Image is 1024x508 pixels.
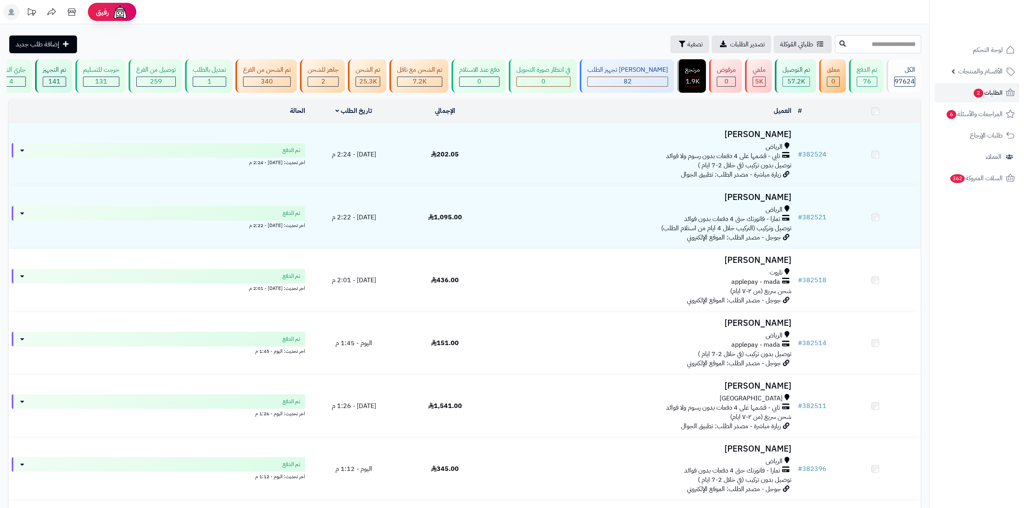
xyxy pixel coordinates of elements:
span: جوجل - مصدر الطلب: الموقع الإلكتروني [687,358,781,368]
span: 259 [150,77,162,86]
div: 1856 [685,77,699,86]
div: اخر تحديث: [DATE] - 2:01 م [12,283,305,292]
h3: [PERSON_NAME] [494,444,791,454]
div: معلق [827,65,840,75]
a: #382514 [798,338,826,348]
a: تم الدفع 76 [847,59,885,93]
div: 340 [244,77,290,86]
span: تاروت [770,268,783,277]
span: الرياض [766,457,783,466]
span: [GEOGRAPHIC_DATA] [720,394,783,403]
span: تصدير الطلبات [730,40,765,49]
a: #382518 [798,275,826,285]
span: applepay - mada [731,277,780,287]
span: 76 [863,77,871,86]
h3: [PERSON_NAME] [494,381,791,391]
span: 151.00 [431,338,459,348]
a: #382521 [798,212,826,222]
span: 1,541.00 [428,401,462,411]
h3: [PERSON_NAME] [494,256,791,265]
div: 131 [83,77,119,86]
a: تاريخ الطلب [335,106,372,116]
span: طلباتي المُوكلة [780,40,813,49]
a: مرفوض 0 [708,59,743,93]
a: خرجت للتسليم 131 [74,59,127,93]
div: توصيل من الفرع [136,65,176,75]
span: 57.2K [787,77,805,86]
div: مرتجع [685,65,700,75]
span: الرياض [766,331,783,340]
span: جوجل - مصدر الطلب: الموقع الإلكتروني [687,484,781,494]
span: 6 [947,110,956,119]
span: # [798,464,802,474]
div: تعديل بالطلب [193,65,226,75]
a: تصدير الطلبات [712,35,771,53]
span: # [798,275,802,285]
span: لوحة التحكم [973,44,1003,56]
span: 97624 [895,77,915,86]
a: الطلبات2 [935,83,1019,102]
div: اخر تحديث: [DATE] - 2:24 م [12,158,305,166]
div: 0 [517,77,570,86]
a: ملغي 5K [743,59,773,93]
div: 2 [308,77,338,86]
div: 57239 [783,77,810,86]
span: تم الدفع [283,209,300,217]
a: طلباتي المُوكلة [774,35,832,53]
a: تم التوصيل 57.2K [773,59,818,93]
a: # [798,106,802,116]
a: طلبات الإرجاع [935,126,1019,145]
div: تم التوصيل [783,65,810,75]
span: توصيل وتركيب (التركيب خلال 4 ايام من استلام الطلب) [661,223,791,233]
a: في انتظار صورة التحويل 0 [507,59,578,93]
span: توصيل بدون تركيب (في خلال 2-7 ايام ) [698,160,791,170]
h3: [PERSON_NAME] [494,319,791,328]
span: 340 [261,77,273,86]
span: تم الدفع [283,272,300,280]
div: 5012 [753,77,765,86]
div: 1 [193,77,226,86]
span: 1 [208,77,212,86]
a: #382511 [798,401,826,411]
a: معلق 0 [818,59,847,93]
h3: [PERSON_NAME] [494,130,791,139]
span: الرياض [766,142,783,152]
a: تم الشحن 25.3K [346,59,388,93]
a: الحالة [290,106,305,116]
div: تم التجهيز [43,65,66,75]
div: ملغي [753,65,766,75]
div: اخر تحديث: اليوم - 1:12 م [12,472,305,480]
div: 7222 [398,77,442,86]
span: تابي - قسّمها على 4 دفعات بدون رسوم ولا فوائد [666,152,780,161]
span: # [798,150,802,159]
span: 345.00 [431,464,459,474]
a: تحديثات المنصة [21,4,42,22]
span: الأقسام والمنتجات [958,66,1003,77]
a: #382396 [798,464,826,474]
img: logo-2.png [969,21,1016,38]
a: تم التجهيز 141 [33,59,74,93]
span: شحن سريع (من ٢-٧ ايام) [730,286,791,296]
a: السلات المتروكة362 [935,169,1019,188]
a: الكل97624 [885,59,923,93]
span: زيارة مباشرة - مصدر الطلب: تطبيق الجوال [681,170,781,179]
span: تصفية [687,40,703,49]
span: إضافة طلب جديد [16,40,59,49]
span: applepay - mada [731,340,780,350]
a: توصيل من الفرع 259 [127,59,183,93]
div: خرجت للتسليم [83,65,119,75]
span: طلبات الإرجاع [970,130,1003,141]
div: اخر تحديث: اليوم - 1:26 م [12,409,305,417]
a: جاهز للشحن 2 [298,59,346,93]
a: العملاء [935,147,1019,167]
a: مرتجع 1.9K [676,59,708,93]
span: 362 [950,174,965,183]
span: تم الدفع [283,460,300,468]
span: 2 [321,77,325,86]
div: 0 [717,77,735,86]
span: 0 [541,77,545,86]
div: اخر تحديث: [DATE] - 2:22 م [12,221,305,229]
div: تم الشحن [356,65,380,75]
span: الطلبات [973,87,1003,98]
span: زيارة مباشرة - مصدر الطلب: تطبيق الجوال [681,421,781,431]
